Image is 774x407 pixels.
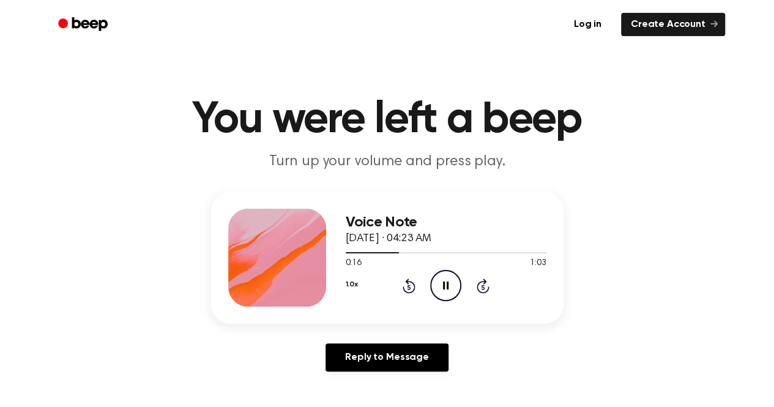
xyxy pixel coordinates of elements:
button: 1.0x [346,274,358,295]
span: 1:03 [530,257,546,270]
a: Beep [50,13,119,37]
a: Log in [562,10,614,39]
h1: You were left a beep [74,98,701,142]
a: Reply to Message [326,343,448,372]
p: Turn up your volume and press play. [152,152,622,172]
span: 0:16 [346,257,362,270]
span: [DATE] · 04:23 AM [346,233,431,244]
h3: Voice Note [346,214,546,231]
a: Create Account [621,13,725,36]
